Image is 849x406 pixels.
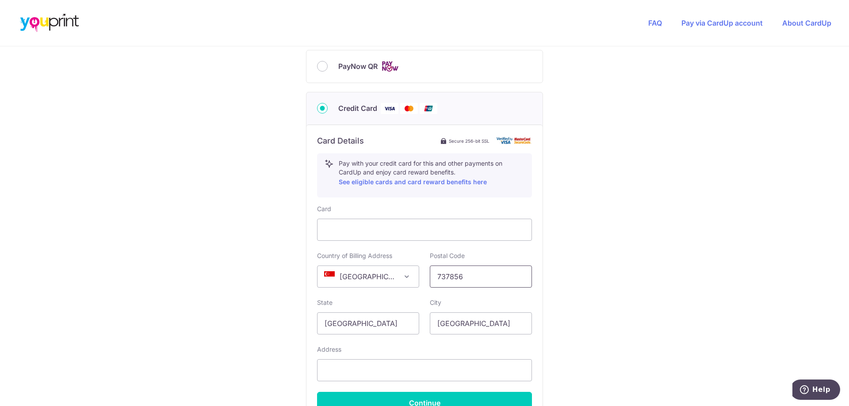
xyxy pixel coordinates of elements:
label: Postal Code [430,251,465,260]
iframe: Opens a widget where you can find more information [792,379,840,402]
div: Credit Card Visa Mastercard Union Pay [317,103,532,114]
img: Visa [381,103,398,114]
input: Example 123456 [430,266,532,288]
span: Secure 256-bit SSL [449,137,490,144]
label: Address [317,345,341,354]
img: Mastercard [400,103,418,114]
a: Pay via CardUp account [681,19,763,27]
label: Country of Billing Address [317,251,392,260]
label: Card [317,205,331,213]
img: Union Pay [420,103,437,114]
div: PayNow QR Cards logo [317,61,532,72]
p: Pay with your credit card for this and other payments on CardUp and enjoy card reward benefits. [339,159,524,187]
span: PayNow QR [338,61,378,72]
a: FAQ [648,19,662,27]
label: State [317,298,333,307]
img: card secure [497,137,532,144]
span: Credit Card [338,103,377,114]
a: See eligible cards and card reward benefits here [339,178,487,186]
h6: Card Details [317,136,364,146]
label: City [430,298,441,307]
iframe: Secure card payment input frame [325,224,524,235]
img: Cards logo [381,61,399,72]
span: Singapore [317,266,419,287]
a: About CardUp [782,19,831,27]
span: Singapore [317,266,419,288]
